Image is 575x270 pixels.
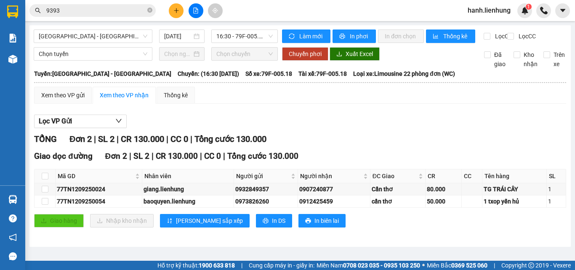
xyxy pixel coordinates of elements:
button: printerIn biên lai [298,214,346,227]
span: Tổng cước 130.000 [194,134,266,144]
span: close-circle [147,7,152,15]
button: printerIn DS [256,214,292,227]
span: In DS [272,216,285,225]
button: printerIn phơi [333,29,376,43]
span: | [200,151,202,161]
th: CR [426,169,462,183]
span: Giao dọc đường [34,151,93,161]
span: SL 2 [98,134,114,144]
button: downloadXuất Excel [330,47,380,61]
span: printer [305,218,311,225]
span: CR 130.000 [121,134,164,144]
th: Nhân viên [142,169,234,183]
th: Tên hàng [482,169,547,183]
button: caret-down [555,3,570,18]
div: giang.lienhung [144,184,233,194]
span: | [117,134,119,144]
span: | [223,151,225,161]
span: notification [9,233,17,241]
button: bar-chartThống kê [426,29,475,43]
button: downloadNhập kho nhận [90,214,154,227]
span: | [494,261,495,270]
button: sort-ascending[PERSON_NAME] sắp xếp [160,214,250,227]
span: Cung cấp máy in - giấy in: [249,261,314,270]
span: TỔNG [34,134,57,144]
button: Lọc VP Gửi [34,115,127,128]
div: Xem theo VP gửi [41,91,85,100]
button: syncLàm mới [282,29,330,43]
span: search [35,8,41,13]
span: Chuyến: (16:30 [DATE]) [178,69,239,78]
td: 77TN1209250024 [56,183,142,195]
th: CC [462,169,482,183]
span: printer [263,218,269,225]
div: 1 txop yến hủ [484,197,545,206]
div: 0932849357 [235,184,296,194]
span: caret-down [559,7,567,14]
div: Thống kê [164,91,188,100]
span: sync [289,33,296,40]
span: Lọc CC [515,32,537,41]
strong: 0369 525 060 [451,262,487,269]
span: | [190,134,192,144]
input: Chọn ngày [164,49,192,59]
span: close-circle [147,8,152,13]
strong: 0708 023 035 - 0935 103 250 [343,262,420,269]
div: 50.000 [427,197,460,206]
button: file-add [189,3,203,18]
span: | [166,134,168,144]
span: CR 130.000 [156,151,198,161]
span: aim [212,8,218,13]
span: CC 0 [170,134,188,144]
span: Làm mới [299,32,324,41]
span: Hỗ trợ kỹ thuật: [157,261,235,270]
span: SL 2 [133,151,149,161]
button: In đơn chọn [378,29,424,43]
span: ⚪️ [422,264,425,267]
span: copyright [528,262,534,268]
img: warehouse-icon [8,195,17,204]
div: 1 [548,197,564,206]
span: Kho nhận [520,50,541,69]
span: Miền Bắc [427,261,487,270]
span: Đã giao [491,50,509,69]
span: Chọn chuyến [216,48,273,60]
span: Người nhận [300,171,362,181]
span: Số xe: 79F-005.18 [245,69,292,78]
span: down [115,118,122,124]
span: Người gửi [236,171,289,181]
button: uploadGiao hàng [34,214,84,227]
span: message [9,252,17,260]
span: Lọc VP Gửi [39,116,72,126]
button: aim [208,3,223,18]
input: 12/09/2025 [164,32,192,41]
img: icon-new-feature [521,7,529,14]
span: bar-chart [433,33,440,40]
div: baoquyen.lienhung [144,197,233,206]
span: Thống kê [443,32,469,41]
span: In phơi [350,32,369,41]
div: 77TN1209250024 [57,184,141,194]
span: Nha Trang - Cần Thơ [39,30,147,43]
img: warehouse-icon [8,55,17,64]
div: 80.000 [427,184,460,194]
td: 77TN1209250054 [56,195,142,208]
span: Tổng cước 130.000 [227,151,298,161]
b: Tuyến: [GEOGRAPHIC_DATA] - [GEOGRAPHIC_DATA] [34,70,171,77]
span: Miền Nam [317,261,420,270]
div: 77TN1209250054 [57,197,141,206]
span: | [152,151,154,161]
span: In biên lai [314,216,339,225]
span: sort-ascending [167,218,173,225]
span: CC 0 [204,151,221,161]
button: Chuyển phơi [282,47,328,61]
span: Đơn 2 [105,151,128,161]
span: Trên xe [550,50,568,69]
span: Loại xe: Limousine 22 phòng đơn (WC) [353,69,455,78]
input: Tìm tên, số ĐT hoặc mã đơn [46,6,146,15]
span: hanh.lienhung [461,5,517,16]
span: 1 [527,4,530,10]
span: plus [173,8,179,13]
span: download [336,51,342,58]
span: 16:30 - 79F-005.18 [216,30,273,43]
